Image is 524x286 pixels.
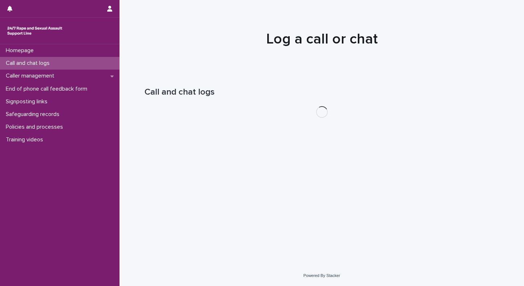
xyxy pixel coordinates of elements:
[303,273,340,278] a: Powered By Stacker
[3,72,60,79] p: Caller management
[3,111,65,118] p: Safeguarding records
[3,86,93,92] p: End of phone call feedback form
[6,24,64,38] img: rhQMoQhaT3yELyF149Cw
[144,87,499,98] h1: Call and chat logs
[3,124,69,130] p: Policies and processes
[3,98,53,105] p: Signposting links
[3,60,55,67] p: Call and chat logs
[3,136,49,143] p: Training videos
[3,47,39,54] p: Homepage
[144,30,499,48] h1: Log a call or chat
